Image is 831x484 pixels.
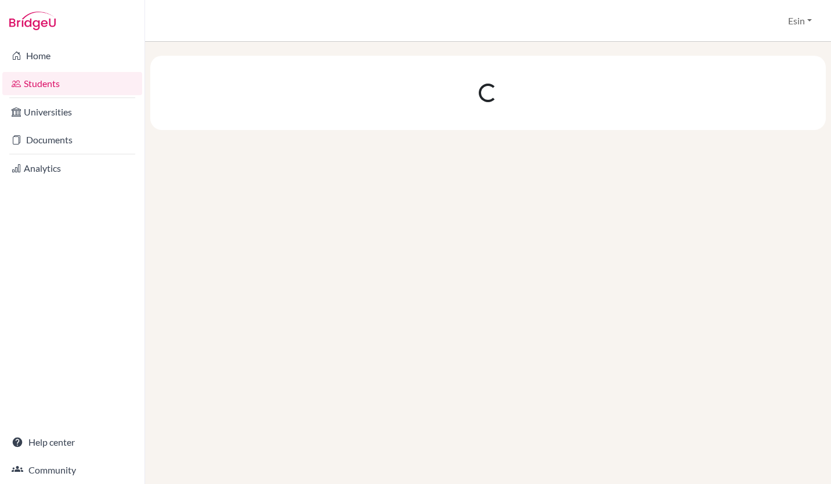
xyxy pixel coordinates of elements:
a: Community [2,458,142,482]
a: Documents [2,128,142,151]
button: Esin [783,10,817,32]
a: Students [2,72,142,95]
a: Help center [2,431,142,454]
img: Bridge-U [9,12,56,30]
a: Analytics [2,157,142,180]
a: Home [2,44,142,67]
a: Universities [2,100,142,124]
